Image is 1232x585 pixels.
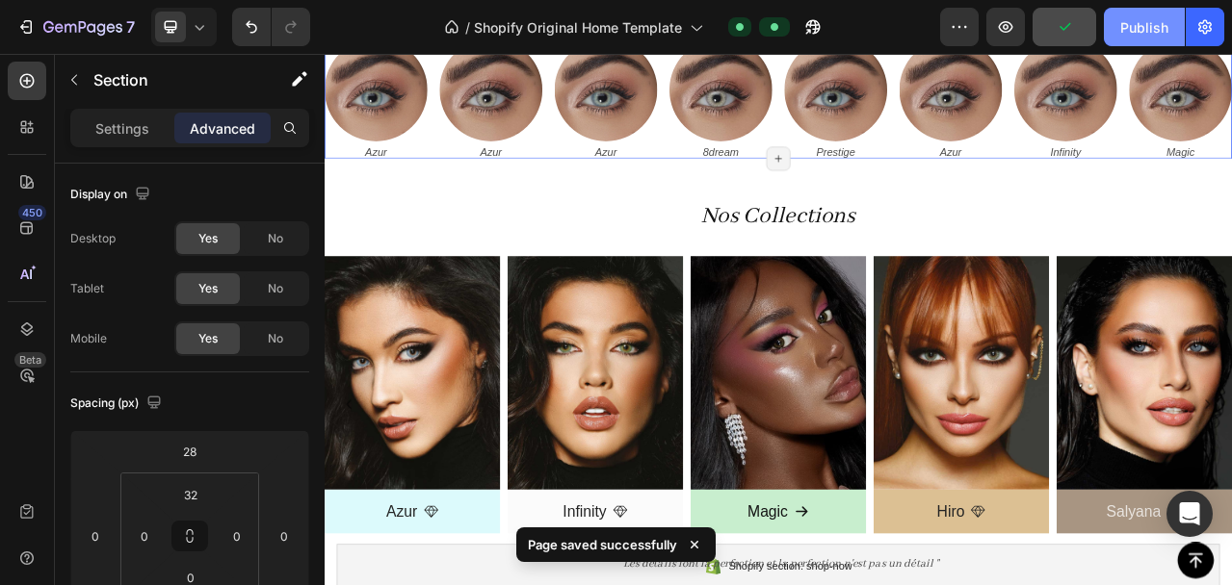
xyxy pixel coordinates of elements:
[70,230,116,247] div: Desktop
[70,391,166,417] div: Spacing (px)
[268,280,283,297] span: No
[70,330,107,347] div: Mobile
[880,114,1008,138] p: Infinity
[170,437,209,466] input: 28
[932,258,1156,555] img: gempages_539241407496324092-5cd01b96-3925-4248-9259-91e4c6660ef2.jpg
[198,280,218,297] span: Yes
[15,431,46,462] button: Carousel Back Arrow
[70,280,104,297] div: Tablet
[325,54,1232,585] iframe: Design area
[198,230,218,247] span: Yes
[465,17,470,38] span: /
[441,114,568,138] p: 8dream
[270,521,299,550] input: 0
[8,8,144,46] button: 7
[2,188,1154,228] p: Nos Collections
[70,182,154,208] div: Display on
[1104,8,1185,46] button: Publish
[474,17,682,38] span: Shopify Original Home Template
[171,480,210,509] input: 2xl
[130,521,159,550] input: 0px
[14,352,46,368] div: Beta
[223,521,251,550] input: 0px
[1027,114,1154,138] p: Magic
[198,330,218,347] span: Yes
[734,114,861,138] p: Azur
[126,15,135,38] p: 7
[466,258,690,555] img: fit_1_7eab6e38-dfcc-44ee-b155-178eba683379.jpg
[1120,17,1168,38] div: Publish
[233,258,457,555] img: gempages_539241407496324092-f037b8a2-0692-4066-8f44-d8d6bbd76277.jpg
[190,118,255,139] p: Advanced
[81,521,110,550] input: 0
[528,535,677,554] p: Page saved successfully
[588,114,715,138] p: Prestige
[1110,431,1140,462] button: Carousel Next Arrow
[699,258,923,555] img: gempages_539241407496324092-4c1375e7-0f2e-4abe-8543-66e7fae6af12.jpg
[295,114,422,138] p: Azur
[148,114,275,138] p: Azur
[232,8,310,46] div: Undo/Redo
[18,205,46,220] div: 450
[1166,491,1213,537] div: Open Intercom Messenger
[268,330,283,347] span: No
[95,118,149,139] p: Settings
[93,68,251,91] p: Section
[268,230,283,247] span: No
